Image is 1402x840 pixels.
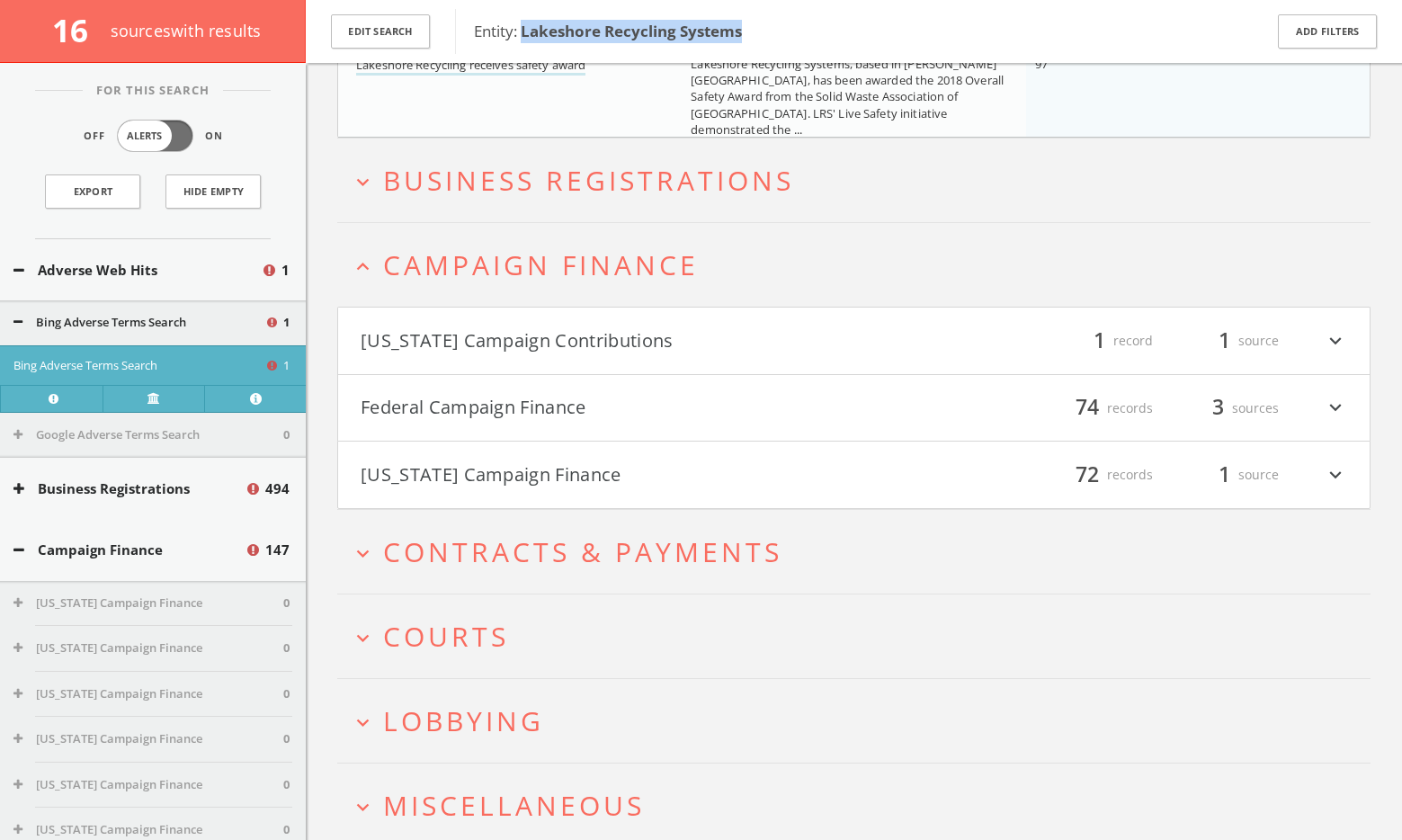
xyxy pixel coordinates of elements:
button: [US_STATE] Campaign Finance [13,821,283,839]
span: Contracts & Payments [383,533,782,570]
span: 1 [281,260,290,281]
button: Federal Campaign Finance [361,393,854,424]
button: expand_moreLobbying [351,706,1371,736]
span: 0 [283,821,290,839]
button: Google Adverse Terms Search [13,426,283,444]
span: 72 [1067,459,1107,490]
span: 1 [1210,459,1238,490]
div: sources [1171,393,1279,424]
button: [US_STATE] Campaign Finance [13,776,283,794]
button: [US_STATE] Campaign Finance [13,685,283,703]
button: Campaign Finance [13,540,245,560]
i: expand_less [351,255,375,279]
div: record [1045,326,1153,356]
div: source [1171,326,1279,356]
button: [US_STATE] Campaign Finance [361,460,854,490]
span: 3 [1204,392,1232,424]
i: expand_more [1324,326,1347,356]
i: expand_more [351,170,375,194]
span: 0 [283,685,290,703]
a: Lakeshore Recycling receives safety award [356,57,585,76]
button: Hide Empty [165,174,261,209]
button: expand_moreMiscellaneous [351,791,1371,820]
div: records [1045,460,1153,490]
div: grid [338,40,1370,137]
span: Courts [383,618,509,655]
button: Edit Search [331,14,430,49]
span: 0 [283,594,290,612]
span: Campaign Finance [383,246,699,283]
i: expand_more [351,795,375,819]
button: Bing Adverse Terms Search [13,357,264,375]
span: Lobbying [383,702,544,739]
a: Export [45,174,140,209]
button: Add Filters [1278,14,1377,49]
span: 1 [283,357,290,375]
button: Business Registrations [13,478,245,499]
span: 0 [283,639,290,657]
i: expand_more [351,710,375,735]
span: Business Registrations [383,162,794,199]
button: Bing Adverse Terms Search [13,314,264,332]
i: expand_more [1324,460,1347,490]
span: 1 [1210,325,1238,356]
i: expand_more [351,541,375,566]
button: expand_lessCampaign Finance [351,250,1371,280]
span: 0 [283,776,290,794]
span: 494 [265,478,290,499]
span: source s with results [111,20,262,41]
span: 147 [265,540,290,560]
button: [US_STATE] Campaign Finance [13,639,283,657]
span: 0 [283,730,290,748]
span: Off [84,129,105,144]
b: Lakeshore Recycling Systems [521,21,742,41]
button: [US_STATE] Campaign Finance [13,730,283,748]
button: Adverse Web Hits [13,260,261,281]
span: 74 [1067,392,1107,424]
span: 16 [52,9,103,51]
button: [US_STATE] Campaign Contributions [361,326,854,356]
i: expand_more [351,626,375,650]
div: records [1045,393,1153,424]
span: 0 [283,426,290,444]
button: [US_STATE] Campaign Finance [13,594,283,612]
div: source [1171,460,1279,490]
a: Verify at source [102,385,203,412]
span: On [205,129,223,144]
i: expand_more [1324,393,1347,424]
button: expand_moreCourts [351,621,1371,651]
button: expand_moreBusiness Registrations [351,165,1371,195]
span: For This Search [83,82,223,100]
span: 1 [283,314,290,332]
button: expand_moreContracts & Payments [351,537,1371,567]
span: Entity: [474,21,742,41]
span: 97 [1035,56,1048,72]
span: 1 [1085,325,1113,356]
span: Lakeshore Recycling Systems, based in [PERSON_NAME][GEOGRAPHIC_DATA], has been awarded the 2018 O... [691,56,1004,138]
span: Miscellaneous [383,787,645,824]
